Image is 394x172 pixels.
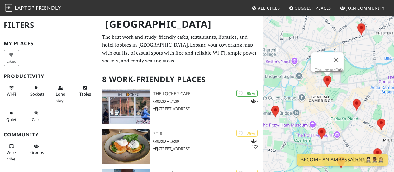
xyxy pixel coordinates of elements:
[30,91,45,97] span: Power sockets
[56,91,65,103] span: Long stays
[4,83,19,99] button: Wi-Fi
[28,83,44,99] button: Sockets
[53,83,69,106] button: Long stays
[153,131,263,136] h3: Stir
[251,138,258,150] p: 1 1
[78,83,93,99] button: Tables
[98,129,263,164] a: Stir | 79% 11 Stir 08:00 – 16:00 [STREET_ADDRESS]
[258,5,280,11] span: All Cities
[236,130,258,137] div: | 79%
[7,91,16,97] span: Stable Wi-Fi
[329,52,344,67] button: Close
[153,138,263,144] p: 08:00 – 16:00
[153,106,263,112] p: [STREET_ADDRESS]
[4,16,95,35] h2: Filters
[295,5,331,11] span: Suggest Places
[32,117,40,122] span: Video/audio calls
[102,33,259,65] p: The best work and study-friendly cafes, restaurants, libraries, and hotel lobbies in [GEOGRAPHIC_...
[98,89,263,124] a: The Locker Cafe | 95% 3 The Locker Cafe 08:30 – 17:30 [STREET_ADDRESS]
[102,89,150,124] img: The Locker Cafe
[79,91,91,97] span: Work-friendly tables
[4,108,19,125] button: Quiet
[4,132,95,138] h3: Community
[15,4,35,11] span: Laptop
[4,41,95,47] h3: My Places
[153,146,263,152] p: [STREET_ADDRESS]
[297,154,388,166] a: Become an Ambassador 🤵🏻‍♀️🤵🏾‍♂️🤵🏼‍♀️
[36,4,61,11] span: Friendly
[251,98,258,104] p: 3
[287,2,334,14] a: Suggest Places
[236,90,258,97] div: | 95%
[4,141,19,164] button: Work vibe
[28,108,44,125] button: Calls
[102,129,150,164] img: Stir
[315,67,344,72] a: The Locker Cafe
[153,91,263,96] h3: The Locker Cafe
[6,117,17,122] span: Quiet
[5,4,12,12] img: LaptopFriendly
[7,150,17,161] span: People working
[4,73,95,79] h3: Productivity
[30,150,44,155] span: Group tables
[153,98,263,104] p: 08:30 – 17:30
[249,2,282,14] a: All Cities
[338,2,387,14] a: Join Community
[100,16,261,33] h1: [GEOGRAPHIC_DATA]
[102,70,259,89] h2: 8 Work-Friendly Places
[28,141,44,158] button: Groups
[5,3,61,14] a: LaptopFriendly LaptopFriendly
[346,5,385,11] span: Join Community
